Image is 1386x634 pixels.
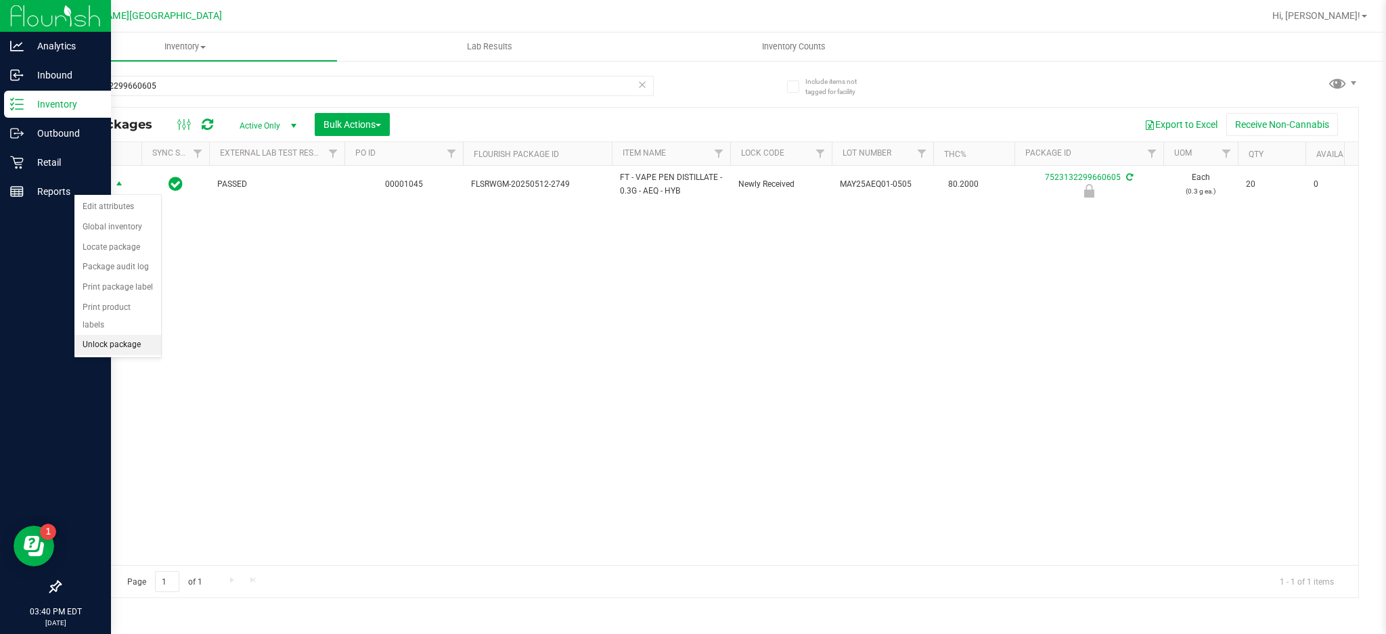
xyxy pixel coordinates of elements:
span: select [111,175,128,194]
inline-svg: Retail [10,156,24,169]
a: Sync Status [152,148,204,158]
p: Analytics [24,38,105,54]
span: FLSRWGM-20250512-2749 [471,178,604,191]
span: Sync from Compliance System [1124,173,1133,182]
a: 7523132299660605 [1045,173,1121,182]
button: Export to Excel [1136,113,1226,136]
a: Flourish Package ID [474,150,559,159]
li: Print product labels [74,298,161,335]
input: 1 [155,571,179,592]
li: Unlock package [74,335,161,355]
span: 0 [1314,178,1365,191]
iframe: Resource center unread badge [40,524,56,540]
a: Item Name [623,148,666,158]
li: Print package label [74,277,161,298]
a: Filter [809,142,832,165]
a: Inventory [32,32,337,61]
span: 80.2000 [941,175,985,194]
li: Locate package [74,237,161,258]
inline-svg: Reports [10,185,24,198]
p: Inbound [24,67,105,83]
a: External Lab Test Result [220,148,326,158]
span: MAY25AEQ01-0505 [840,178,925,191]
inline-svg: Analytics [10,39,24,53]
span: Inventory Counts [744,41,844,53]
a: Filter [187,142,209,165]
inline-svg: Inventory [10,97,24,111]
a: Lab Results [337,32,642,61]
a: Lock Code [741,148,784,158]
span: FT - VAPE PEN DISTILLATE - 0.3G - AEQ - HYB [620,171,722,197]
p: Outbound [24,125,105,141]
inline-svg: Inbound [10,68,24,82]
a: Filter [708,142,730,165]
a: Filter [441,142,463,165]
p: (0.3 g ea.) [1171,185,1230,198]
span: Clear [638,76,647,93]
a: UOM [1174,148,1192,158]
a: Filter [1215,142,1238,165]
p: 03:40 PM EDT [6,606,105,618]
span: Hi, [PERSON_NAME]! [1272,10,1360,21]
input: Search Package ID, Item Name, SKU, Lot or Part Number... [60,76,654,96]
a: Available [1316,150,1357,159]
span: PASSED [217,178,336,191]
a: 00001045 [385,179,423,189]
span: Inventory [32,41,337,53]
div: Newly Received [1012,184,1165,198]
li: Edit attributes [74,197,161,217]
inline-svg: Outbound [10,127,24,140]
a: Qty [1249,150,1264,159]
a: PO ID [355,148,376,158]
span: All Packages [70,117,166,132]
a: Filter [1141,142,1163,165]
span: Page of 1 [116,571,213,592]
span: Newly Received [738,178,824,191]
button: Bulk Actions [315,113,390,136]
li: Global inventory [74,217,161,237]
span: Lab Results [449,41,531,53]
span: [PERSON_NAME][GEOGRAPHIC_DATA] [55,10,222,22]
p: Reports [24,183,105,200]
p: Inventory [24,96,105,112]
a: Inventory Counts [642,32,946,61]
span: Include items not tagged for facility [805,76,873,97]
span: 1 - 1 of 1 items [1269,571,1345,591]
iframe: Resource center [14,526,54,566]
li: Package audit log [74,257,161,277]
a: Filter [322,142,344,165]
p: Retail [24,154,105,171]
a: THC% [944,150,966,159]
span: 20 [1246,178,1297,191]
span: Each [1171,171,1230,197]
span: Bulk Actions [323,119,381,130]
span: In Sync [169,175,183,194]
button: Receive Non-Cannabis [1226,113,1338,136]
p: [DATE] [6,618,105,628]
a: Lot Number [843,148,891,158]
a: Filter [911,142,933,165]
a: Package ID [1025,148,1071,158]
